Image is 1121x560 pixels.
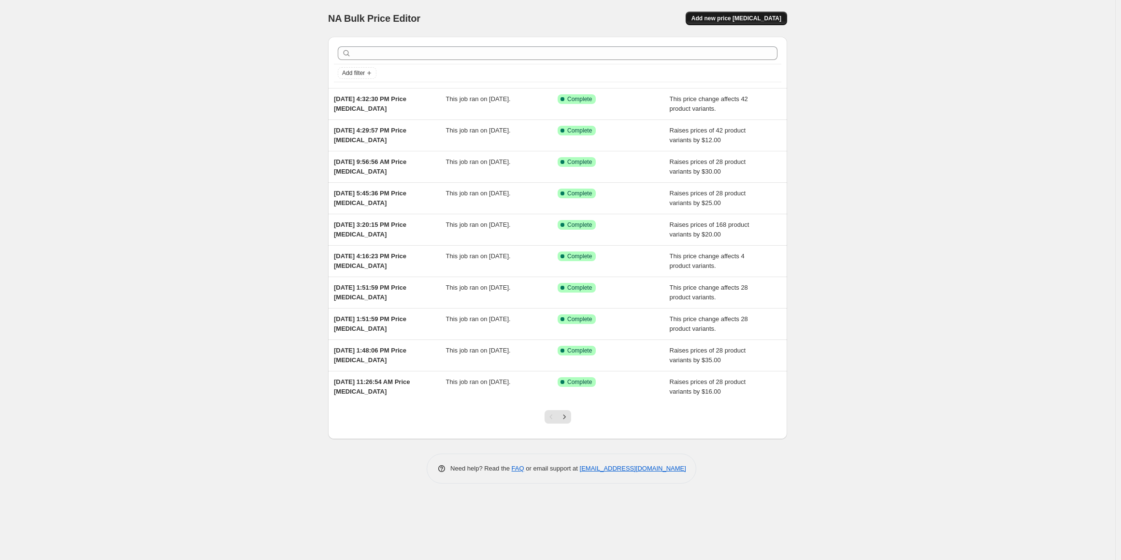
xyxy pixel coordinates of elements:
span: This job ran on [DATE]. [446,95,511,103]
span: Complete [567,315,592,323]
span: Complete [567,127,592,134]
span: This job ran on [DATE]. [446,190,511,197]
span: [DATE] 1:48:06 PM Price [MEDICAL_DATA] [334,347,406,364]
button: Next [558,410,571,424]
nav: Pagination [545,410,571,424]
span: This job ran on [DATE]. [446,284,511,291]
span: Raises prices of 28 product variants by $25.00 [670,190,746,206]
a: [EMAIL_ADDRESS][DOMAIN_NAME] [580,465,686,472]
span: [DATE] 11:26:54 AM Price [MEDICAL_DATA] [334,378,410,395]
span: Need help? Read the [450,465,512,472]
span: [DATE] 1:51:59 PM Price [MEDICAL_DATA] [334,284,406,301]
span: Raises prices of 168 product variants by $20.00 [670,221,749,238]
span: [DATE] 4:29:57 PM Price [MEDICAL_DATA] [334,127,406,144]
span: [DATE] 1:51:59 PM Price [MEDICAL_DATA] [334,315,406,332]
span: Complete [567,284,592,292]
span: Complete [567,221,592,229]
span: Complete [567,252,592,260]
span: [DATE] 4:16:23 PM Price [MEDICAL_DATA] [334,252,406,269]
span: [DATE] 3:20:15 PM Price [MEDICAL_DATA] [334,221,406,238]
button: Add new price [MEDICAL_DATA] [686,12,787,25]
span: Raises prices of 28 product variants by $35.00 [670,347,746,364]
span: This price change affects 28 product variants. [670,315,748,332]
span: NA Bulk Price Editor [328,13,420,24]
span: This job ran on [DATE]. [446,347,511,354]
span: This job ran on [DATE]. [446,221,511,228]
span: Complete [567,190,592,197]
span: Raises prices of 42 product variants by $12.00 [670,127,746,144]
span: This job ran on [DATE]. [446,315,511,323]
span: This job ran on [DATE]. [446,158,511,165]
span: [DATE] 4:32:30 PM Price [MEDICAL_DATA] [334,95,406,112]
span: This price change affects 28 product variants. [670,284,748,301]
span: Complete [567,347,592,354]
span: Raises prices of 28 product variants by $16.00 [670,378,746,395]
span: Complete [567,378,592,386]
span: Complete [567,158,592,166]
span: This job ran on [DATE]. [446,252,511,260]
span: [DATE] 9:56:56 AM Price [MEDICAL_DATA] [334,158,406,175]
span: This job ran on [DATE]. [446,378,511,385]
span: [DATE] 5:45:36 PM Price [MEDICAL_DATA] [334,190,406,206]
span: Add new price [MEDICAL_DATA] [691,15,781,22]
span: Complete [567,95,592,103]
span: Add filter [342,69,365,77]
button: Add filter [338,67,376,79]
span: This job ran on [DATE]. [446,127,511,134]
span: Raises prices of 28 product variants by $30.00 [670,158,746,175]
span: This price change affects 4 product variants. [670,252,745,269]
span: This price change affects 42 product variants. [670,95,748,112]
a: FAQ [512,465,524,472]
span: or email support at [524,465,580,472]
